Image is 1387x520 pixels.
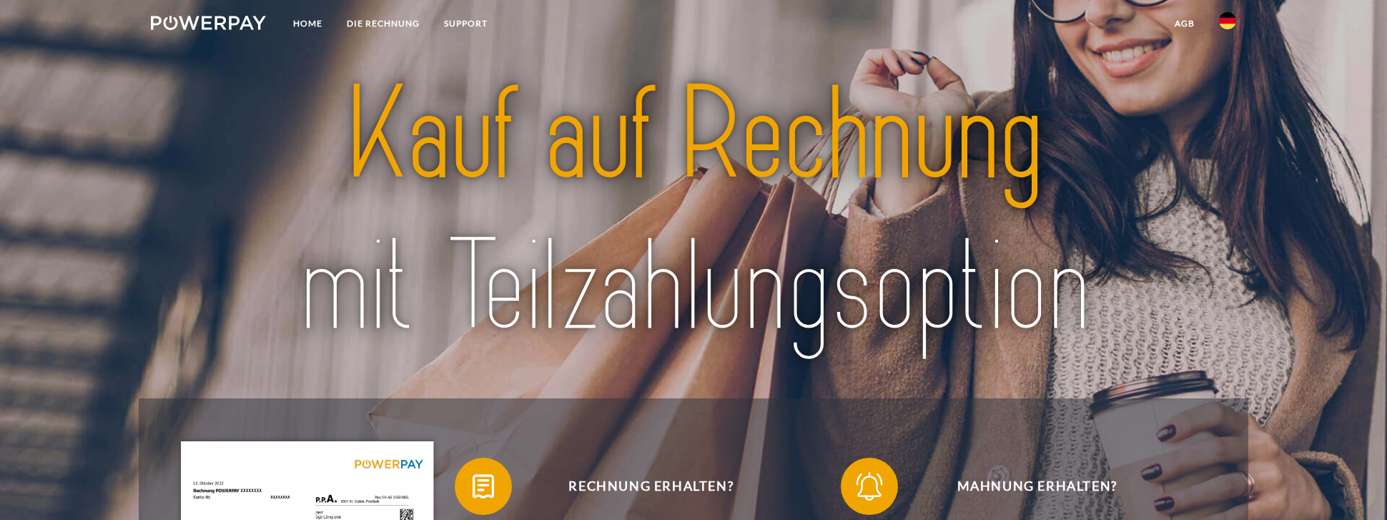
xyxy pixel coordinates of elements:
img: logo-powerpay-white.svg [151,16,266,30]
a: SUPPORT [432,11,500,36]
img: qb_bill.svg [465,469,501,504]
img: de [1219,12,1236,29]
img: title-powerpay_de.svg [204,52,1183,371]
a: Home [281,11,335,36]
a: agb [1163,11,1207,36]
span: Mahnung erhalten? [862,458,1213,515]
button: Rechnung erhalten? [455,458,826,515]
span: Rechnung erhalten? [476,458,826,515]
iframe: Schaltfläche zum Öffnen des Messaging-Fensters [1330,463,1376,509]
img: qb_bell.svg [852,469,887,504]
a: DIE RECHNUNG [335,11,432,36]
button: Mahnung erhalten? [841,458,1213,515]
